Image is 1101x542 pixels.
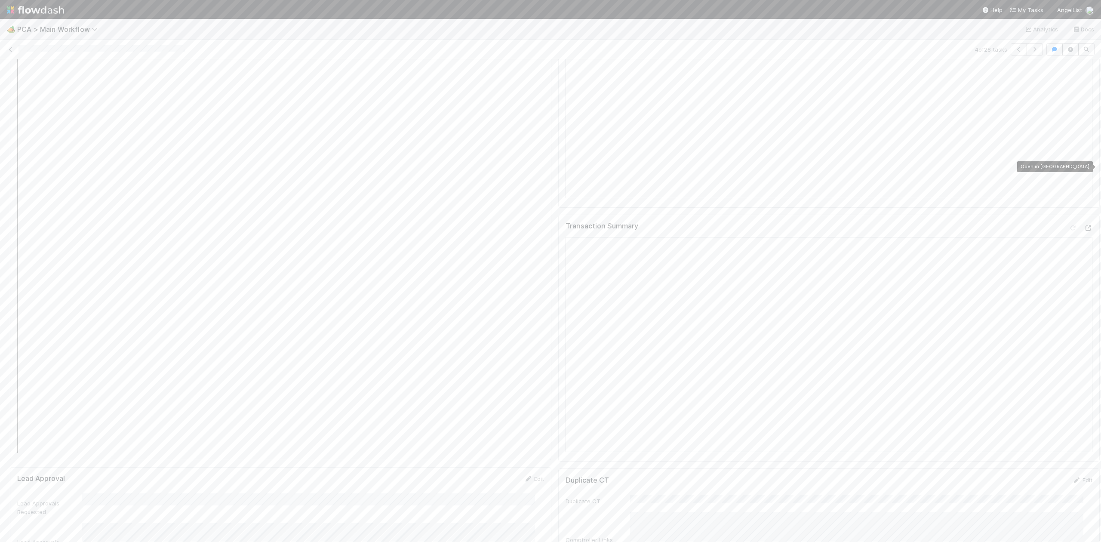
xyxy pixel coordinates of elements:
div: Lead Approvals Requested [17,499,82,516]
h5: Lead Approval [17,474,65,483]
a: Analytics [1024,24,1058,34]
span: AngelList [1057,6,1082,13]
span: 🏕️ [7,25,15,33]
div: Duplicate CT [566,497,630,505]
span: 4 of 28 tasks [975,45,1007,54]
a: Docs [1072,24,1094,34]
span: PCA > Main Workflow [17,25,102,34]
h5: Transaction Summary [566,222,638,231]
span: My Tasks [1009,6,1043,13]
div: Help [982,6,1003,14]
a: Edit [1072,477,1092,483]
img: logo-inverted-e16ddd16eac7371096b0.svg [7,3,64,17]
a: My Tasks [1009,6,1043,14]
a: Edit [524,475,544,482]
img: avatar_d7f67417-030a-43ce-a3ce-a315a3ccfd08.png [1086,6,1094,15]
h5: Duplicate CT [566,476,609,485]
